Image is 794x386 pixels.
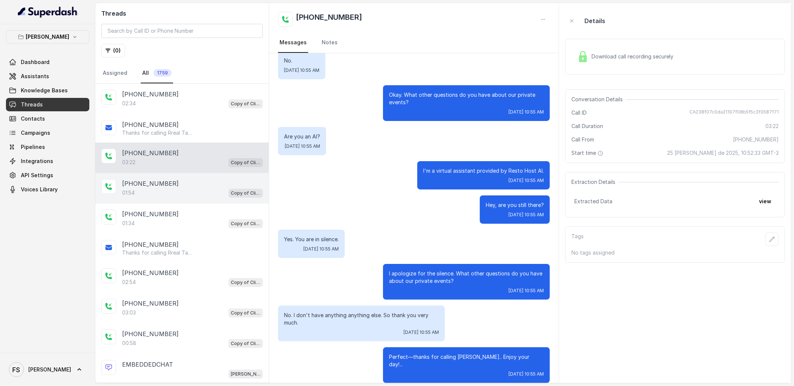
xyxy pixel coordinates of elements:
[389,353,544,368] p: Perfect—thanks for calling [PERSON_NAME].. Enjoy your day!...
[231,279,261,286] p: Copy of Client Name / Testing
[21,143,45,151] span: Pipelines
[6,84,89,97] a: Knowledge Bases
[21,172,53,179] span: API Settings
[21,129,50,137] span: Campaigns
[571,178,618,186] span: Extraction Details
[6,55,89,69] a: Dashboard
[122,90,179,99] p: [PHONE_NUMBER]
[571,233,584,246] p: Tags
[591,53,676,60] span: Download call recording securely
[278,33,308,53] a: Messages
[21,58,50,66] span: Dashboard
[755,195,776,208] button: view
[122,240,179,249] p: [PHONE_NUMBER]
[122,129,194,137] p: Thanks for calling Rreal Tacos! Check out our menu: [URL][DOMAIN_NAME] Want to make a reservation...
[389,270,544,285] p: I apologize for the silence. What other questions do you have about our private events?
[404,329,439,335] span: [DATE] 10:55 AM
[423,167,544,175] p: I'm a virtual assistant provided by Resto Host AI.
[667,149,779,157] span: 25 [PERSON_NAME] de 2025, 10:52:33 GMT-3
[21,87,68,94] span: Knowledge Bases
[122,299,179,308] p: [PHONE_NUMBER]
[733,136,779,143] span: [PHONE_NUMBER]
[571,109,587,117] span: Call ID
[122,179,179,188] p: [PHONE_NUMBER]
[508,212,544,218] span: [DATE] 10:55 AM
[689,109,779,117] span: CA238f07c0da21197f08b5f5c3f0587f71
[765,122,779,130] span: 03:22
[122,220,135,227] p: 01:34
[571,136,594,143] span: Call From
[285,143,320,149] span: [DATE] 10:55 AM
[284,133,320,140] p: Are you an AI?
[122,329,179,338] p: [PHONE_NUMBER]
[122,149,179,157] p: [PHONE_NUMBER]
[508,371,544,377] span: [DATE] 10:55 AM
[13,366,20,374] text: FS
[296,12,362,27] h2: [PHONE_NUMBER]
[26,32,70,41] p: [PERSON_NAME]
[231,309,261,317] p: Copy of Client Name / Testing
[303,246,339,252] span: [DATE] 10:55 AM
[231,189,261,197] p: Copy of Client Name / Testing
[231,159,261,166] p: Copy of Client Name / Testing
[284,236,339,243] p: Yes. You are in silence.
[122,360,173,369] p: EMBEDDEDCHAT
[101,9,263,18] h2: Threads
[122,339,136,347] p: 00:58
[6,112,89,125] a: Contacts
[278,33,550,53] nav: Tabs
[122,120,179,129] p: [PHONE_NUMBER]
[153,69,172,77] span: 1759
[508,288,544,294] span: [DATE] 10:55 AM
[21,157,53,165] span: Integrations
[122,278,136,286] p: 02:54
[6,169,89,182] a: API Settings
[571,249,779,256] p: No tags assigned
[122,189,135,197] p: 01:54
[141,63,173,83] a: All1759
[571,149,605,157] span: Start time
[101,44,125,57] button: (0)
[574,198,612,205] span: Extracted Data
[571,96,626,103] span: Conversation Details
[577,51,589,62] img: Lock Icon
[284,57,319,64] p: No.
[6,183,89,196] a: Voices Library
[122,309,136,316] p: 03:03
[508,109,544,115] span: [DATE] 10:55 AM
[18,6,78,18] img: light.svg
[21,73,49,80] span: Assistants
[571,122,603,130] span: Call Duration
[231,220,261,227] p: Copy of Client Name / Testing
[122,210,179,218] p: [PHONE_NUMBER]
[231,340,261,347] p: Copy of Client Name / Testing
[6,154,89,168] a: Integrations
[6,30,89,44] button: [PERSON_NAME]
[21,186,58,193] span: Voices Library
[101,63,129,83] a: Assigned
[389,91,544,106] p: Okay. What other questions do you have about our private events?
[284,312,439,326] p: No. I don't have anything anything else. So thank you very much.
[21,115,45,122] span: Contacts
[584,16,605,25] p: Details
[6,140,89,154] a: Pipelines
[6,98,89,111] a: Threads
[6,126,89,140] a: Campaigns
[101,24,263,38] input: Search by Call ID or Phone Number
[28,366,71,373] span: [PERSON_NAME]
[486,201,544,209] p: Hey, are you still there?
[284,67,319,73] span: [DATE] 10:55 AM
[231,370,261,378] p: [PERSON_NAME]
[6,359,89,380] a: [PERSON_NAME]
[6,70,89,83] a: Assistants
[122,100,136,107] p: 02:34
[122,249,194,256] p: Thanks for calling Rreal Tacos! For catering inquiries: [URL][DOMAIN_NAME] Want to make a reserva...
[101,63,263,83] nav: Tabs
[320,33,339,53] a: Notes
[508,178,544,184] span: [DATE] 10:55 AM
[122,268,179,277] p: [PHONE_NUMBER]
[21,101,43,108] span: Threads
[231,100,261,108] p: Copy of Client Name / Testing
[122,159,135,166] p: 03:22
